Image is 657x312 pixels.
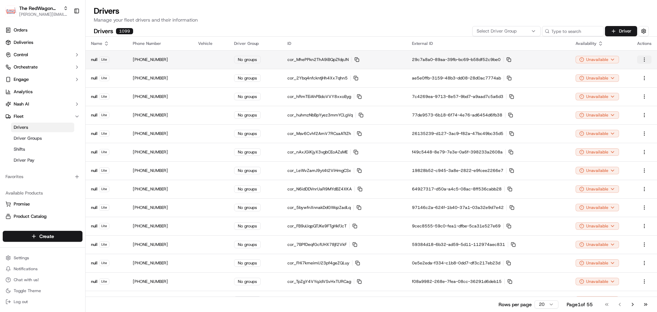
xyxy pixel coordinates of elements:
button: Unavailable [576,93,619,100]
div: Lite [99,223,109,229]
h1: Drivers [94,5,649,16]
span: Select Driver Group [477,28,517,34]
span: Toggle Theme [14,288,41,294]
div: Lite [99,57,109,63]
div: Lite [99,75,109,81]
button: Notifications [3,264,82,274]
p: 59384d18-6b32-ad59-5d11-112974aec831 [412,242,565,247]
img: 8571987876998_91fb9ceb93ad5c398215_72.jpg [14,65,27,78]
button: Nash AI [3,99,82,110]
a: Orders [3,25,82,36]
p: 26135239-d127-3ac9-f82a-47bc49bc35d5 [412,131,565,136]
img: 1736555255976-a54dd68f-1ca7-489b-9aae-adbdc363a1c4 [7,65,19,78]
div: Lite [99,260,109,266]
img: Jeff Sasse [7,118,18,129]
div: No groups [234,148,261,156]
button: Unavailable [576,148,619,156]
div: No groups [234,259,261,267]
button: [PERSON_NAME][EMAIL_ADDRESS][DOMAIN_NAME] [19,12,68,17]
span: Settings [14,255,29,261]
a: Promise [5,201,80,207]
button: Unavailable [576,167,619,174]
span: [PERSON_NAME] [21,106,55,112]
p: null [91,131,98,136]
a: Product Catalog [5,213,80,220]
div: External ID [412,41,565,46]
div: No groups [234,130,261,137]
div: Phone Number [133,41,187,46]
p: ae5e0ffb-3159-48b3-dd08-28d0ac7774ab [412,75,565,81]
p: cor_2Ybq4nfckntjHh4Xx7qhn5 [287,75,401,81]
button: Driver [605,26,637,36]
div: 📗 [7,154,12,159]
h2: Drivers [94,26,113,36]
div: Name [91,41,122,46]
div: Lite [99,130,109,137]
p: null [91,75,98,81]
button: Orchestrate [3,62,82,73]
p: cor_7BPfDeqfGcfUHX78jf2VkF [287,242,401,247]
div: No groups [234,111,261,119]
p: cor_5bywfnXnnakDdGWqzZadLq [287,205,401,210]
p: 29c7a8a0-89aa-39fb-bc69-b58df52c9be0 [412,57,565,62]
img: Jeff Sasse [7,100,18,111]
p: null [91,168,98,173]
span: Nash AI [14,101,29,107]
button: The RedWagon DeliversThe RedWagon Delivers[PERSON_NAME][EMAIL_ADDRESS][DOMAIN_NAME] [3,3,71,19]
a: Shifts [11,145,74,154]
span: Driver Pay [14,157,35,163]
div: No groups [234,185,261,193]
p: [PHONE_NUMBER] [133,168,187,173]
button: Unavailable [576,222,619,230]
button: Unavailable [576,74,619,82]
p: null [91,112,98,118]
span: [PERSON_NAME] [21,125,55,130]
div: Lite [99,241,109,248]
button: Unavailable [576,56,619,63]
p: cor_FHi7kmeimU23pf4geZQLuy [287,260,401,266]
p: Welcome 👋 [7,27,125,38]
div: Unavailable [576,185,619,193]
button: Chat with us! [3,275,82,285]
div: No groups [234,56,261,63]
p: null [91,260,98,266]
a: Driver Groups [11,134,74,143]
div: No groups [234,241,261,248]
div: Lite [99,112,109,118]
p: null [91,94,98,99]
p: [PHONE_NUMBER] [133,57,187,62]
p: f08a9982-268e-7fea-08cc-36291d6deb15 [412,279,565,284]
div: No groups [234,222,261,230]
button: Product Catalog [3,211,82,222]
button: Control [3,49,82,60]
p: 7c4269ea-9713-8e57-9bd7-a9aad7c5a6d3 [412,94,565,99]
div: No groups [234,74,261,82]
span: Chat with us! [14,277,39,283]
img: The RedWagon Delivers [5,5,16,16]
button: Unavailable [576,296,619,304]
p: [PHONE_NUMBER] [133,205,187,210]
p: [PHONE_NUMBER] [133,242,187,247]
button: Start new chat [116,67,125,76]
div: Page 1 of 55 [567,301,593,308]
span: Notifications [14,266,38,272]
p: null [91,242,98,247]
button: Unavailable [576,204,619,211]
div: Driver Group [234,41,276,46]
p: null [91,186,98,192]
p: cor_Msv6Cvhf2AmV7RCsaATtZh [287,131,401,136]
p: 64927317-d50a-a4c5-08ac-8ff536cabb28 [412,186,565,192]
p: [PHONE_NUMBER] [133,149,187,155]
button: Unavailable [576,111,619,119]
div: Unavailable [576,259,619,267]
a: Analytics [3,86,82,97]
div: Actions [637,41,652,46]
span: Shifts [14,146,25,152]
p: [PHONE_NUMBER] [133,112,187,118]
div: Unavailable [576,130,619,137]
p: cor_nAxJGiKjyX3vgbCEoAZsME [287,149,401,155]
p: null [91,279,98,284]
